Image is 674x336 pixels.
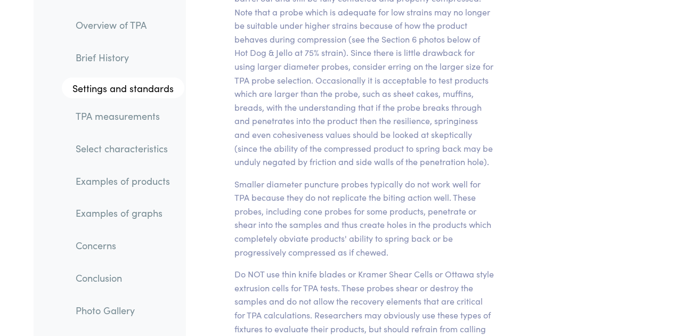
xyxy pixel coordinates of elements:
[67,169,184,193] a: Examples of products
[67,233,184,258] a: Concerns
[67,45,184,70] a: Brief History
[67,104,184,128] a: TPA measurements
[67,13,184,37] a: Overview of TPA
[67,298,184,322] a: Photo Gallery
[234,177,495,259] p: Smaller diameter puncture probes typically do not work well for TPA because they do not replicate...
[67,266,184,290] a: Conclusion
[67,136,184,161] a: Select characteristics
[62,77,184,99] a: Settings and standards
[67,201,184,225] a: Examples of graphs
